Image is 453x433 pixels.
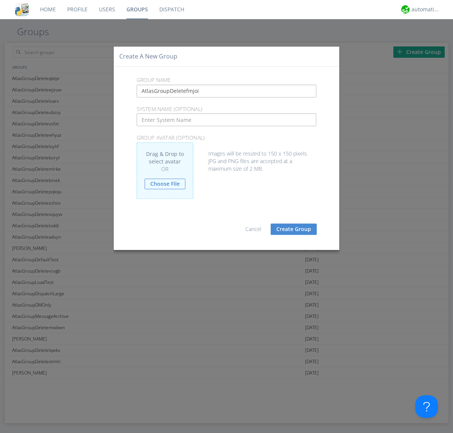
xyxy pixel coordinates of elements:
[131,105,322,113] p: System Name (optional)
[15,3,29,16] img: cddb5a64eb264b2086981ab96f4c1ba7
[137,113,317,126] input: Enter System Name
[119,52,177,61] h4: Create a New Group
[145,165,185,173] div: OR
[401,5,410,14] img: d2d01cd9b4174d08988066c6d424eccd
[131,76,322,85] p: Group Name
[137,142,193,199] div: Drag & Drop to select avatar
[271,223,317,235] button: Create Group
[411,6,440,13] div: automation+atlas
[131,134,322,142] p: Group Avatar (optional)
[145,179,185,189] a: Choose File
[137,85,317,97] input: Enter Group Name
[137,142,317,173] div: Images will be resized to 150 x 150 pixels. JPG and PNG files are accepted at a maximum size of 2...
[245,225,261,233] a: Cancel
